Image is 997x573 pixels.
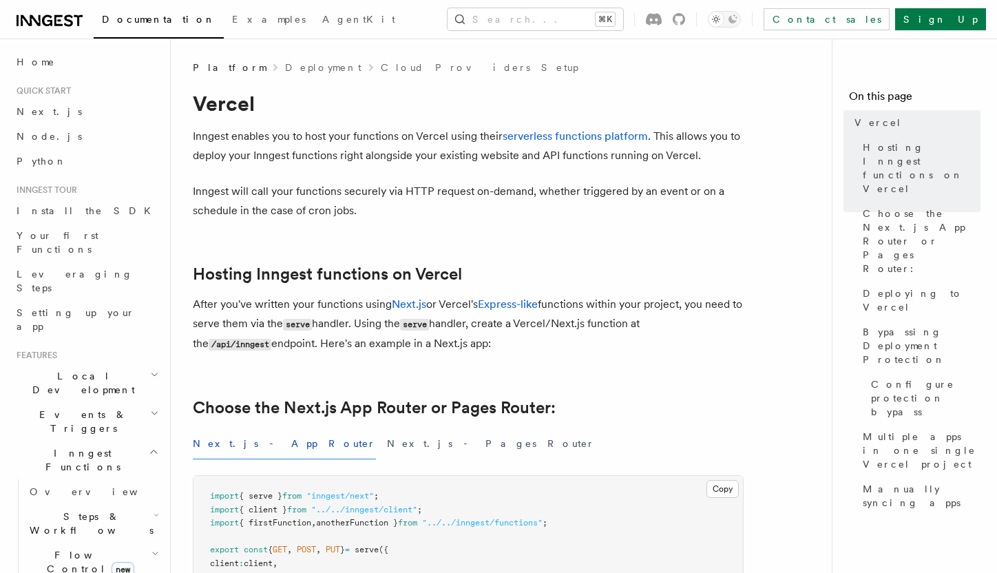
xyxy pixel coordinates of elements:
[857,135,980,201] a: Hosting Inngest functions on Vercel
[857,320,980,372] a: Bypassing Deployment Protection
[239,491,282,501] span: { serve }
[871,377,980,419] span: Configure protection bypass
[11,99,162,124] a: Next.js
[287,545,292,554] span: ,
[306,491,374,501] span: "inngest/next"
[297,545,316,554] span: POST
[398,518,417,528] span: from
[11,446,149,474] span: Inngest Functions
[193,61,266,74] span: Platform
[273,545,287,554] span: GET
[448,8,623,30] button: Search...⌘K
[345,545,350,554] span: =
[11,441,162,479] button: Inngest Functions
[11,149,162,174] a: Python
[11,50,162,74] a: Home
[210,559,239,568] span: client
[857,201,980,281] a: Choose the Next.js App Router or Pages Router:
[17,230,98,255] span: Your first Functions
[17,205,159,216] span: Install the SDK
[268,545,273,554] span: {
[11,85,71,96] span: Quick start
[193,295,744,354] p: After you've written your functions using or Vercel's functions within your project, you need to ...
[210,505,239,514] span: import
[392,298,426,311] a: Next.js
[11,369,150,397] span: Local Development
[863,286,980,314] span: Deploying to Vercel
[193,428,376,459] button: Next.js - App Router
[478,298,538,311] a: Express-like
[708,11,741,28] button: Toggle dark mode
[285,61,361,74] a: Deployment
[311,505,417,514] span: "../../inngest/client"
[239,518,311,528] span: { firstFunction
[30,486,171,497] span: Overview
[316,518,398,528] span: anotherFunction }
[11,300,162,339] a: Setting up your app
[283,319,312,331] code: serve
[244,559,273,568] span: client
[17,131,82,142] span: Node.js
[854,116,902,129] span: Vercel
[596,12,615,26] kbd: ⌘K
[849,110,980,135] a: Vercel
[193,127,744,165] p: Inngest enables you to host your functions on Vercel using their . This allows you to deploy your...
[287,505,306,514] span: from
[865,372,980,424] a: Configure protection bypass
[379,545,388,554] span: ({
[24,510,154,537] span: Steps & Workflows
[24,504,162,543] button: Steps & Workflows
[387,428,595,459] button: Next.js - Pages Router
[11,223,162,262] a: Your first Functions
[210,545,239,554] span: export
[863,207,980,275] span: Choose the Next.js App Router or Pages Router:
[706,480,739,498] button: Copy
[239,505,287,514] span: { client }
[244,545,268,554] span: const
[849,88,980,110] h4: On this page
[232,14,306,25] span: Examples
[374,491,379,501] span: ;
[381,61,578,74] a: Cloud Providers Setup
[857,477,980,515] a: Manually syncing apps
[863,430,980,471] span: Multiple apps in one single Vercel project
[11,262,162,300] a: Leveraging Steps
[314,4,403,37] a: AgentKit
[417,505,422,514] span: ;
[224,4,314,37] a: Examples
[17,156,67,167] span: Python
[543,518,547,528] span: ;
[11,185,77,196] span: Inngest tour
[11,402,162,441] button: Events & Triggers
[17,307,135,332] span: Setting up your app
[503,129,648,143] a: serverless functions platform
[24,479,162,504] a: Overview
[11,124,162,149] a: Node.js
[857,281,980,320] a: Deploying to Vercel
[863,325,980,366] span: Bypassing Deployment Protection
[400,319,429,331] code: serve
[11,408,150,435] span: Events & Triggers
[355,545,379,554] span: serve
[863,140,980,196] span: Hosting Inngest functions on Vercel
[863,482,980,510] span: Manually syncing apps
[11,350,57,361] span: Features
[764,8,890,30] a: Contact sales
[17,269,133,293] span: Leveraging Steps
[857,424,980,477] a: Multiple apps in one single Vercel project
[193,398,556,417] a: Choose the Next.js App Router or Pages Router:
[326,545,340,554] span: PUT
[17,55,55,69] span: Home
[340,545,345,554] span: }
[311,518,316,528] span: ,
[11,364,162,402] button: Local Development
[210,518,239,528] span: import
[210,491,239,501] span: import
[102,14,216,25] span: Documentation
[273,559,277,568] span: ,
[239,559,244,568] span: :
[94,4,224,39] a: Documentation
[209,339,271,351] code: /api/inngest
[282,491,302,501] span: from
[422,518,543,528] span: "../../inngest/functions"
